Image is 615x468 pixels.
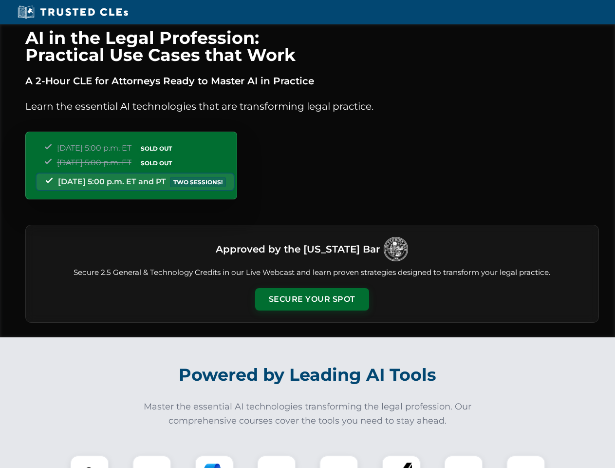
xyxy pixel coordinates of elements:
p: Master the essential AI technologies transforming the legal profession. Our comprehensive courses... [137,400,478,428]
span: [DATE] 5:00 p.m. ET [57,143,131,153]
h2: Powered by Leading AI Tools [38,358,578,392]
p: Learn the essential AI technologies that are transforming legal practice. [25,98,599,114]
p: Secure 2.5 General & Technology Credits in our Live Webcast and learn proven strategies designed ... [37,267,587,278]
h3: Approved by the [US_STATE] Bar [216,240,380,258]
img: Trusted CLEs [15,5,131,19]
span: SOLD OUT [137,158,175,168]
span: [DATE] 5:00 p.m. ET [57,158,131,167]
p: A 2-Hour CLE for Attorneys Ready to Master AI in Practice [25,73,599,89]
h1: AI in the Legal Profession: Practical Use Cases that Work [25,29,599,63]
span: SOLD OUT [137,143,175,154]
button: Secure Your Spot [255,288,369,311]
img: Logo [384,237,408,261]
